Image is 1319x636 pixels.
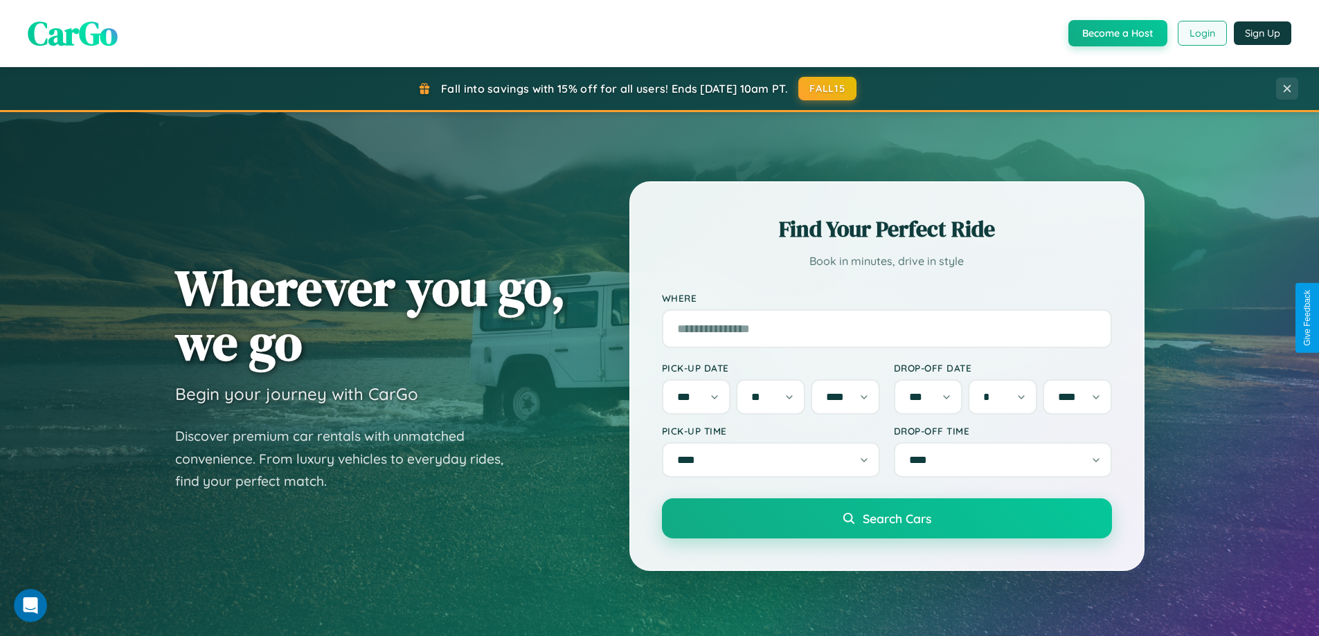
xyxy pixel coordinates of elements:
label: Pick-up Date [662,362,880,374]
span: Fall into savings with 15% off for all users! Ends [DATE] 10am PT. [441,82,788,96]
div: Give Feedback [1302,290,1312,346]
h3: Begin your journey with CarGo [175,383,418,404]
button: Become a Host [1068,20,1167,46]
label: Where [662,292,1112,304]
button: Login [1178,21,1227,46]
iframe: Intercom live chat [14,589,47,622]
label: Pick-up Time [662,425,880,437]
h2: Find Your Perfect Ride [662,214,1112,244]
span: Search Cars [863,511,931,526]
label: Drop-off Time [894,425,1112,437]
p: Book in minutes, drive in style [662,251,1112,271]
button: Sign Up [1234,21,1291,45]
button: Search Cars [662,498,1112,538]
p: Discover premium car rentals with unmatched convenience. From luxury vehicles to everyday rides, ... [175,425,521,493]
button: FALL15 [798,77,856,100]
span: CarGo [28,10,118,56]
h1: Wherever you go, we go [175,260,566,370]
label: Drop-off Date [894,362,1112,374]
